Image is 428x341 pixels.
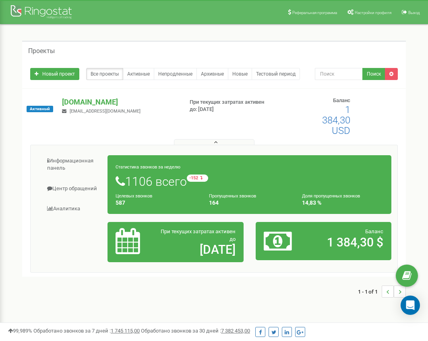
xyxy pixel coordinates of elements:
u: 7 382 453,00 [221,328,250,334]
span: 99,989% [8,328,32,334]
span: Выход [408,10,420,15]
span: [EMAIL_ADDRESS][DOMAIN_NAME] [70,109,141,114]
u: 1 745 115,00 [111,328,140,334]
span: Баланс [333,97,350,103]
span: Реферальная программа [292,10,337,15]
p: [DOMAIN_NAME] [62,97,176,107]
a: Тестовый период [252,68,300,80]
small: Целевых звонков [116,193,152,199]
div: Open Intercom Messenger [401,296,420,315]
h5: Проекты [28,47,55,55]
h1: 1106 всего [116,175,383,188]
a: Непродленные [154,68,197,80]
h2: 1 384,30 $ [308,236,383,249]
span: Активный [27,106,53,112]
span: Баланс [365,228,383,234]
a: Архивные [196,68,228,80]
h4: 164 [209,200,290,206]
nav: ... [358,277,406,306]
a: Центр обращений [37,179,108,199]
a: Новый проект [30,68,79,80]
small: Пропущенных звонков [209,193,256,199]
a: Аналитика [37,199,108,219]
a: Информационная панель [37,151,108,178]
button: Поиск [362,68,385,80]
span: Настройки профиля [355,10,391,15]
h4: 14,83 % [302,200,383,206]
h4: 587 [116,200,197,206]
p: При текущих затратах активен до: [DATE] [190,99,273,113]
span: Обработано звонков за 30 дней : [141,328,250,334]
span: 1 384,30 USD [322,104,350,137]
a: Все проекты [86,68,123,80]
span: 1 - 1 of 1 [358,286,382,298]
h2: [DATE] [159,243,235,256]
span: При текущих затратах активен до [161,228,236,242]
a: Новые [228,68,252,80]
small: -152 [187,175,208,182]
small: Доля пропущенных звонков [302,193,360,199]
a: Активные [123,68,154,80]
input: Поиск [315,68,363,80]
small: Статистика звонков за неделю [116,164,180,170]
span: Обработано звонков за 7 дней : [33,328,140,334]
